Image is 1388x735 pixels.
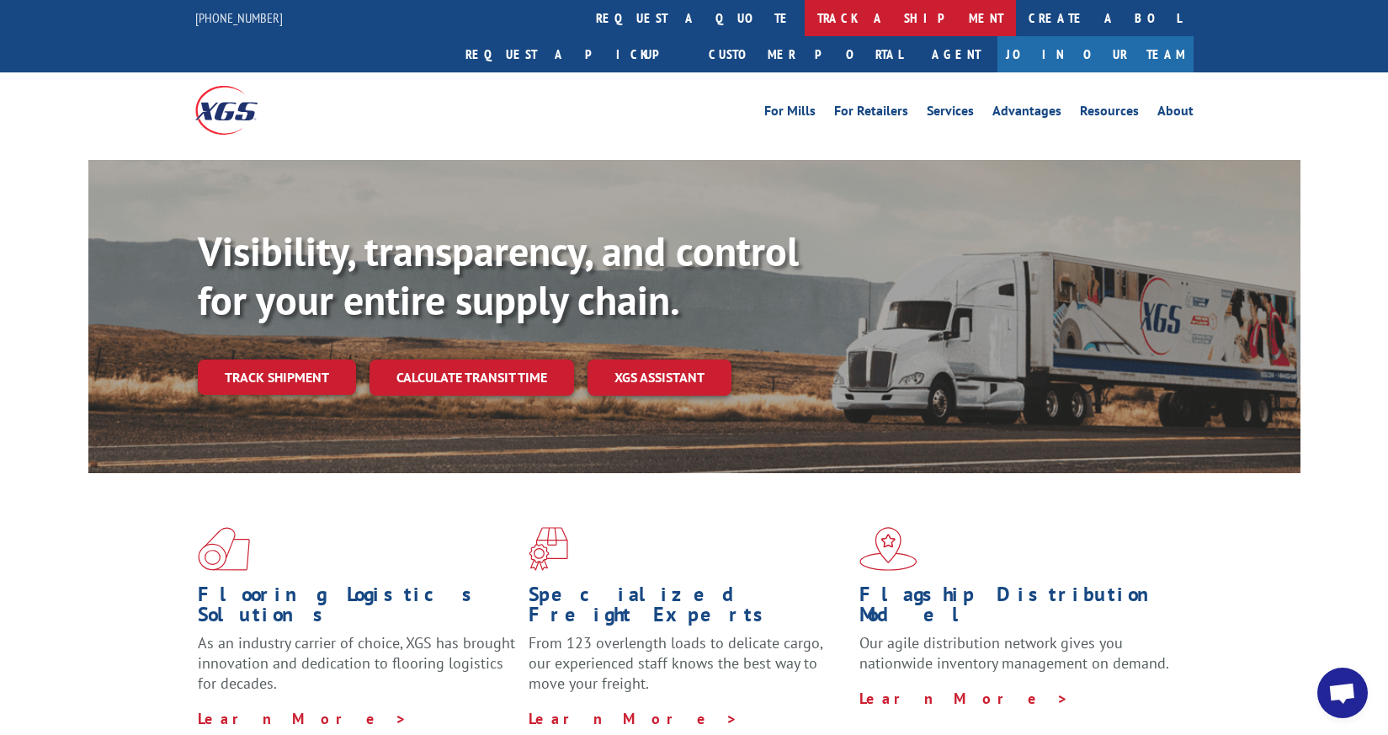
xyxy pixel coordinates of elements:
a: [PHONE_NUMBER] [195,9,283,26]
a: Resources [1080,104,1139,123]
h1: Flagship Distribution Model [859,584,1178,633]
a: Learn More > [529,709,738,728]
a: For Mills [764,104,816,123]
a: Advantages [992,104,1061,123]
a: About [1157,104,1194,123]
a: Learn More > [859,689,1069,708]
p: From 123 overlength loads to delicate cargo, our experienced staff knows the best way to move you... [529,633,847,708]
a: Join Our Team [997,36,1194,72]
b: Visibility, transparency, and control for your entire supply chain. [198,225,799,326]
a: Services [927,104,974,123]
img: xgs-icon-total-supply-chain-intelligence-red [198,527,250,571]
img: xgs-icon-focused-on-flooring-red [529,527,568,571]
a: Request a pickup [453,36,696,72]
a: Calculate transit time [370,360,574,396]
span: Our agile distribution network gives you nationwide inventory management on demand. [859,633,1169,673]
img: xgs-icon-flagship-distribution-model-red [859,527,917,571]
h1: Flooring Logistics Solutions [198,584,516,633]
div: Open chat [1317,668,1368,718]
a: For Retailers [834,104,908,123]
a: Customer Portal [696,36,915,72]
a: Track shipment [198,360,356,395]
a: XGS ASSISTANT [588,360,731,396]
span: As an industry carrier of choice, XGS has brought innovation and dedication to flooring logistics... [198,633,515,693]
a: Learn More > [198,709,407,728]
h1: Specialized Freight Experts [529,584,847,633]
a: Agent [915,36,997,72]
